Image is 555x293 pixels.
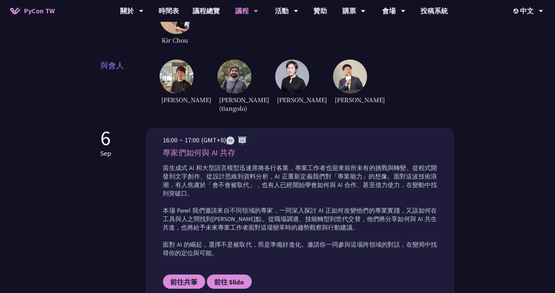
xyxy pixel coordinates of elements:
img: YCChen.e5e7a43.jpg [333,60,367,94]
img: Sebasti%C3%A1nRam%C3%ADrez.1365658.jpeg [217,60,251,94]
span: PyCon TW [24,6,55,16]
span: Kir Chou [160,34,190,46]
p: 16:00 ~ 17:00 (GMT+8) [163,135,437,145]
p: 當生成式 AI 和大型語言模型迅速席捲各行各業，專業工作者也迎來前所未有的挑戰與轉變。從程式開發到文字創作、從設計思維到資料分析，AI 正重新定義我們對「專業能力」的想像。面對這波技術浪潮，有人... [163,164,437,258]
img: TicaLin.61491bf.png [275,60,309,94]
img: DongheeNa.093fe47.jpeg [160,60,194,94]
p: 6 [101,128,112,148]
span: [PERSON_NAME] [275,94,306,106]
a: 前往共筆 [163,275,205,289]
span: [PERSON_NAME] [160,94,190,106]
span: 前往 Slido [214,278,244,286]
span: 前往共筆 [170,278,198,286]
p: Sep [101,148,112,158]
span: [PERSON_NAME] [333,94,364,106]
span: [PERSON_NAME] (tiangolo) [217,94,248,114]
img: ENEN.5a408d1.svg [226,137,247,145]
a: 前往 Slido [207,275,252,289]
img: Locale Icon [513,9,520,14]
a: PyCon TW [3,2,62,19]
img: Home icon of PyCon TW 2025 [10,7,20,14]
p: 專家們如何與 AI 共存 [163,147,437,159]
span: 與會人 [101,60,160,114]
